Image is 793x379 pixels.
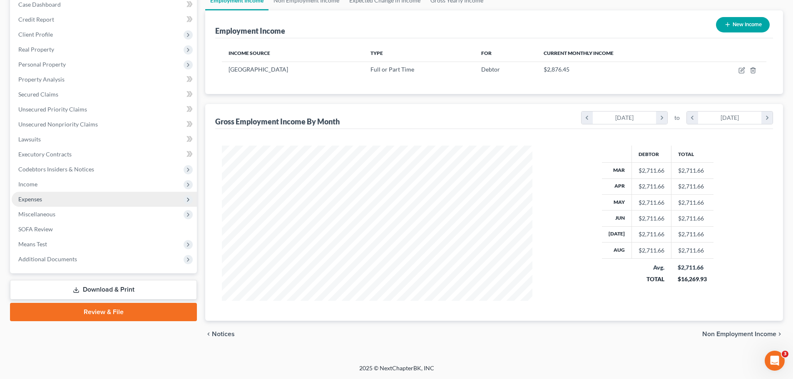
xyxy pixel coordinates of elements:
[776,331,783,337] i: chevron_right
[18,46,54,53] span: Real Property
[678,263,707,272] div: $2,711.66
[639,182,664,191] div: $2,711.66
[12,147,197,162] a: Executory Contracts
[671,178,713,194] td: $2,711.66
[602,194,632,210] th: May
[716,17,770,32] button: New Income
[639,198,664,207] div: $2,711.66
[18,181,37,188] span: Income
[481,50,492,56] span: For
[582,111,593,124] i: chevron_left
[212,331,235,337] span: Notices
[215,26,285,36] div: Employment Income
[10,303,197,321] a: Review & File
[687,111,698,124] i: chevron_left
[229,50,270,56] span: Income Source
[544,66,569,73] span: $2,876.45
[229,66,288,73] span: [GEOGRAPHIC_DATA]
[18,1,61,8] span: Case Dashboard
[765,351,785,371] iframe: Intercom live chat
[18,76,65,83] span: Property Analysis
[18,31,53,38] span: Client Profile
[602,178,632,194] th: Apr
[18,61,66,68] span: Personal Property
[639,230,664,238] div: $2,711.66
[370,66,414,73] span: Full or Part Time
[12,102,197,117] a: Unsecured Priority Claims
[671,243,713,258] td: $2,711.66
[18,240,47,248] span: Means Test
[761,111,773,124] i: chevron_right
[12,72,197,87] a: Property Analysis
[602,243,632,258] th: Aug
[18,196,42,203] span: Expenses
[602,163,632,178] th: Mar
[18,225,53,233] span: SOFA Review
[18,121,98,128] span: Unsecured Nonpriority Claims
[639,166,664,175] div: $2,711.66
[205,331,235,337] button: chevron_left Notices
[631,146,671,162] th: Debtor
[18,106,87,113] span: Unsecured Priority Claims
[205,331,212,337] i: chevron_left
[215,116,340,126] div: Gross Employment Income By Month
[656,111,667,124] i: chevron_right
[639,214,664,223] div: $2,711.66
[18,91,58,98] span: Secured Claims
[671,211,713,226] td: $2,711.66
[12,132,197,147] a: Lawsuits
[18,16,54,23] span: Credit Report
[678,275,707,283] div: $16,269.93
[639,246,664,255] div: $2,711.66
[702,331,776,337] span: Non Employment Income
[18,211,55,218] span: Miscellaneous
[10,280,197,300] a: Download & Print
[12,222,197,237] a: SOFA Review
[159,364,634,379] div: 2025 © NextChapterBK, INC
[702,331,783,337] button: Non Employment Income chevron_right
[698,111,762,124] div: [DATE]
[18,151,72,158] span: Executory Contracts
[671,194,713,210] td: $2,711.66
[370,50,383,56] span: Type
[602,211,632,226] th: Jun
[671,226,713,242] td: $2,711.66
[12,87,197,102] a: Secured Claims
[593,111,656,124] div: [DATE]
[481,66,500,73] span: Debtor
[18,166,94,173] span: Codebtors Insiders & Notices
[782,351,788,357] span: 3
[671,146,713,162] th: Total
[12,117,197,132] a: Unsecured Nonpriority Claims
[18,136,41,143] span: Lawsuits
[602,226,632,242] th: [DATE]
[638,275,664,283] div: TOTAL
[674,114,680,122] span: to
[18,255,77,263] span: Additional Documents
[638,263,664,272] div: Avg.
[544,50,614,56] span: Current Monthly Income
[671,163,713,178] td: $2,711.66
[12,12,197,27] a: Credit Report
